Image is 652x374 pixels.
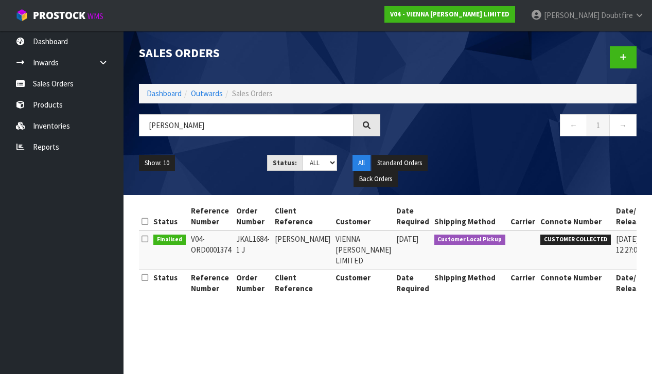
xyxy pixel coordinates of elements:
a: → [609,114,637,136]
a: 1 [587,114,610,136]
th: Connote Number [538,203,613,230]
span: [PERSON_NAME] [544,10,600,20]
th: Customer [333,203,394,230]
a: ← [560,114,587,136]
span: ProStock [33,9,85,22]
td: JKAL1684-1 J [234,230,272,270]
th: Order Number [234,203,272,230]
strong: V04 - VIENNA [PERSON_NAME] LIMITED [390,10,509,19]
th: Connote Number [538,269,613,296]
button: Back Orders [354,171,398,187]
th: Reference Number [188,269,234,296]
th: Date Required [394,269,432,296]
span: Customer Local Pickup [434,235,506,245]
span: Doubtfire [601,10,633,20]
th: Customer [333,269,394,296]
h1: Sales Orders [139,46,380,60]
span: Finalised [153,235,186,245]
th: Status [151,203,188,230]
th: Status [151,269,188,296]
button: Standard Orders [372,155,428,171]
small: WMS [87,11,103,21]
td: [PERSON_NAME] [272,230,333,270]
th: Shipping Method [432,269,508,296]
td: V04-ORD0001374 [188,230,234,270]
span: [DATE] [396,234,418,244]
input: Search sales orders [139,114,354,136]
span: CUSTOMER COLLECTED [540,235,611,245]
button: All [353,155,371,171]
td: VIENNA [PERSON_NAME] LIMITED [333,230,394,270]
nav: Page navigation [396,114,637,139]
th: Carrier [508,269,538,296]
button: Show: 10 [139,155,175,171]
th: Reference Number [188,203,234,230]
a: Outwards [191,88,223,98]
th: Carrier [508,203,538,230]
span: Sales Orders [232,88,273,98]
th: Client Reference [272,203,333,230]
strong: Status: [273,158,297,167]
img: cube-alt.png [15,9,28,22]
th: Date Required [394,203,432,230]
th: Order Number [234,269,272,296]
th: Shipping Method [432,203,508,230]
span: [DATE] 12:27:00 [616,234,641,255]
th: Client Reference [272,269,333,296]
a: Dashboard [147,88,182,98]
